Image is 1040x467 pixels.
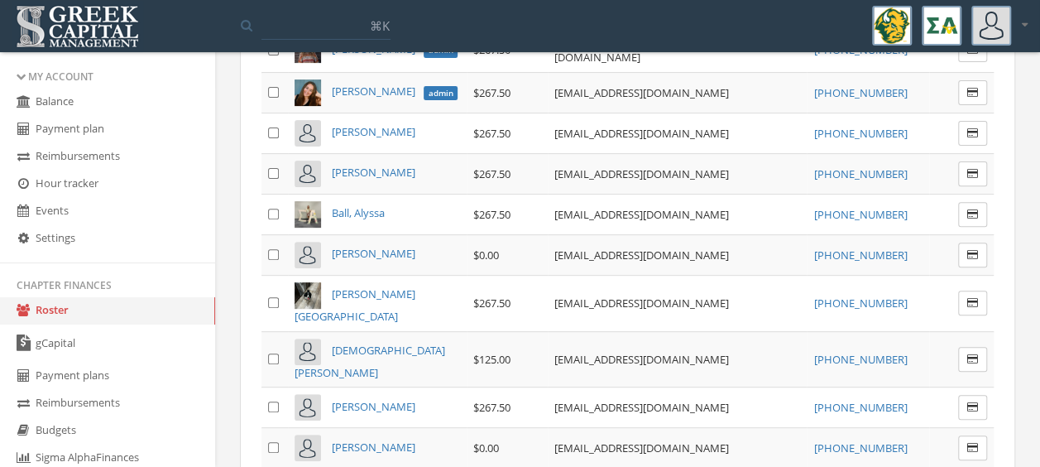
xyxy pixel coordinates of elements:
a: [PERSON_NAME]admin [332,41,458,56]
a: [PERSON_NAME] [332,165,415,180]
a: [PHONE_NUMBER] [813,126,907,141]
span: $267.50 [473,126,510,141]
a: [DEMOGRAPHIC_DATA][PERSON_NAME] [295,343,445,380]
a: Ball, Alyssa [332,205,385,220]
a: [EMAIL_ADDRESS][DOMAIN_NAME] [554,248,729,262]
a: [EMAIL_ADDRESS][DOMAIN_NAME] [554,400,729,415]
span: [PERSON_NAME] [332,41,415,56]
a: [PHONE_NUMBER] [813,166,907,181]
span: [PERSON_NAME] [332,84,415,99]
a: [PHONE_NUMBER] [813,248,907,262]
a: [PHONE_NUMBER] [813,85,907,100]
span: $267.50 [473,166,510,181]
span: admin [424,86,458,101]
a: [PHONE_NUMBER] [813,441,907,455]
a: [PERSON_NAME]admin [332,84,458,99]
span: $0.00 [473,441,499,455]
span: ⌘K [370,17,390,34]
a: [EMAIL_ADDRESS][DOMAIN_NAME] [554,207,729,222]
span: $267.50 [473,85,510,100]
span: $125.00 [473,352,510,367]
a: [EMAIL_ADDRESS][DOMAIN_NAME] [554,126,729,141]
span: $267.50 [473,400,510,415]
span: $0.00 [473,248,499,262]
a: [PHONE_NUMBER] [813,400,907,415]
span: $267.50 [473,296,510,311]
span: admin [424,43,458,58]
a: [PERSON_NAME] [332,440,415,455]
a: [EMAIL_ADDRESS][DOMAIN_NAME] [554,85,729,100]
div: My Account [17,70,199,84]
a: [PERSON_NAME] [332,246,415,261]
a: [EMAIL_ADDRESS][DOMAIN_NAME] [554,441,729,455]
a: [PERSON_NAME] [332,399,415,414]
a: [EMAIL_ADDRESS][DOMAIN_NAME] [554,296,729,311]
span: $267.50 [473,207,510,222]
a: [PHONE_NUMBER] [813,296,907,311]
a: [EMAIL_ADDRESS][DOMAIN_NAME] [554,166,729,181]
a: [PHONE_NUMBER] [813,352,907,367]
a: [PHONE_NUMBER] [813,207,907,222]
a: [PERSON_NAME] [332,124,415,139]
a: [PERSON_NAME][GEOGRAPHIC_DATA] [295,286,415,324]
a: [EMAIL_ADDRESS][DOMAIN_NAME] [554,352,729,367]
